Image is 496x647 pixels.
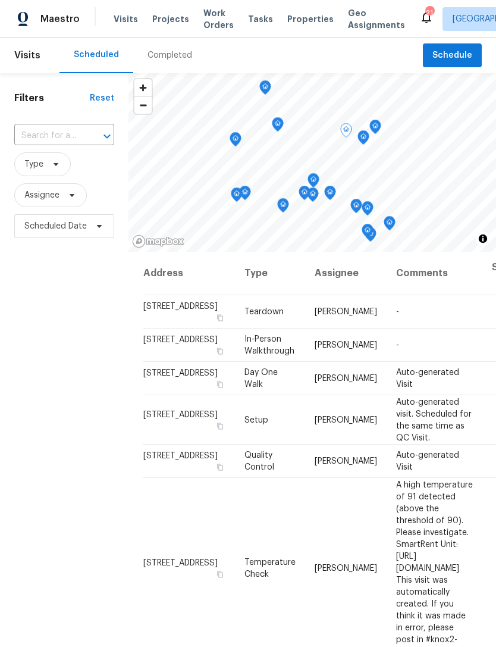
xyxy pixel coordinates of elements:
div: Map marker [357,130,369,149]
span: Quality Control [244,451,274,471]
span: [STREET_ADDRESS] [143,410,218,418]
span: Zoom out [134,97,152,114]
div: Map marker [307,187,319,206]
button: Zoom out [134,96,152,114]
span: Temperature Check [244,558,296,578]
div: Map marker [299,186,310,204]
span: Auto-generated visit. Scheduled for the same time as QC Visit. [396,398,472,442]
div: Map marker [384,216,395,235]
span: [STREET_ADDRESS] [143,302,218,311]
div: Map marker [239,186,251,204]
span: Work Orders [203,7,234,31]
span: [PERSON_NAME] [315,341,377,349]
div: Scheduled [74,49,119,61]
div: Map marker [350,199,362,217]
div: Map marker [277,198,289,217]
div: Map marker [362,224,373,242]
span: Teardown [244,308,284,316]
button: Copy Address [215,462,225,473]
div: Map marker [369,120,381,138]
span: Scheduled Date [24,220,87,232]
span: [PERSON_NAME] [315,374,377,383]
span: [PERSON_NAME] [315,308,377,316]
button: Copy Address [215,346,225,357]
button: Copy Address [215,312,225,323]
div: Map marker [362,201,373,220]
span: Type [24,158,43,170]
span: Maestro [40,13,80,25]
span: [PERSON_NAME] [315,564,377,572]
button: Copy Address [215,568,225,579]
div: Map marker [324,186,336,204]
span: Visits [114,13,138,25]
input: Search for an address... [14,127,81,145]
th: Assignee [305,252,387,295]
a: Mapbox homepage [132,235,184,248]
span: [STREET_ADDRESS] [143,558,218,567]
span: Auto-generated Visit [396,368,459,389]
span: [PERSON_NAME] [315,415,377,424]
span: Properties [287,13,334,25]
div: Map marker [340,123,352,142]
div: Map marker [307,173,319,192]
th: Address [143,252,235,295]
span: - [396,308,399,316]
span: Tasks [248,15,273,23]
button: Copy Address [215,379,225,390]
span: [PERSON_NAME] [315,457,377,465]
span: [STREET_ADDRESS] [143,369,218,377]
button: Zoom in [134,79,152,96]
button: Schedule [423,43,482,68]
span: Visits [14,42,40,68]
span: Day One Walk [244,368,278,389]
div: Map marker [231,187,243,206]
div: Completed [147,49,192,61]
span: - [396,341,399,349]
div: Map marker [230,132,241,151]
button: Toggle attribution [476,232,490,246]
span: Assignee [24,189,59,201]
span: [STREET_ADDRESS] [143,336,218,344]
span: Auto-generated Visit [396,451,459,471]
button: Open [99,128,115,145]
span: Setup [244,415,268,424]
button: Copy Address [215,420,225,431]
span: Toggle attribution [479,232,486,245]
th: Comments [387,252,482,295]
div: Map marker [259,80,271,99]
div: 21 [425,7,434,19]
span: Schedule [432,48,472,63]
div: Map marker [272,117,284,136]
span: In-Person Walkthrough [244,335,294,355]
span: [STREET_ADDRESS] [143,452,218,460]
th: Type [235,252,305,295]
span: Geo Assignments [348,7,405,31]
span: Projects [152,13,189,25]
div: Reset [90,92,114,104]
h1: Filters [14,92,90,104]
